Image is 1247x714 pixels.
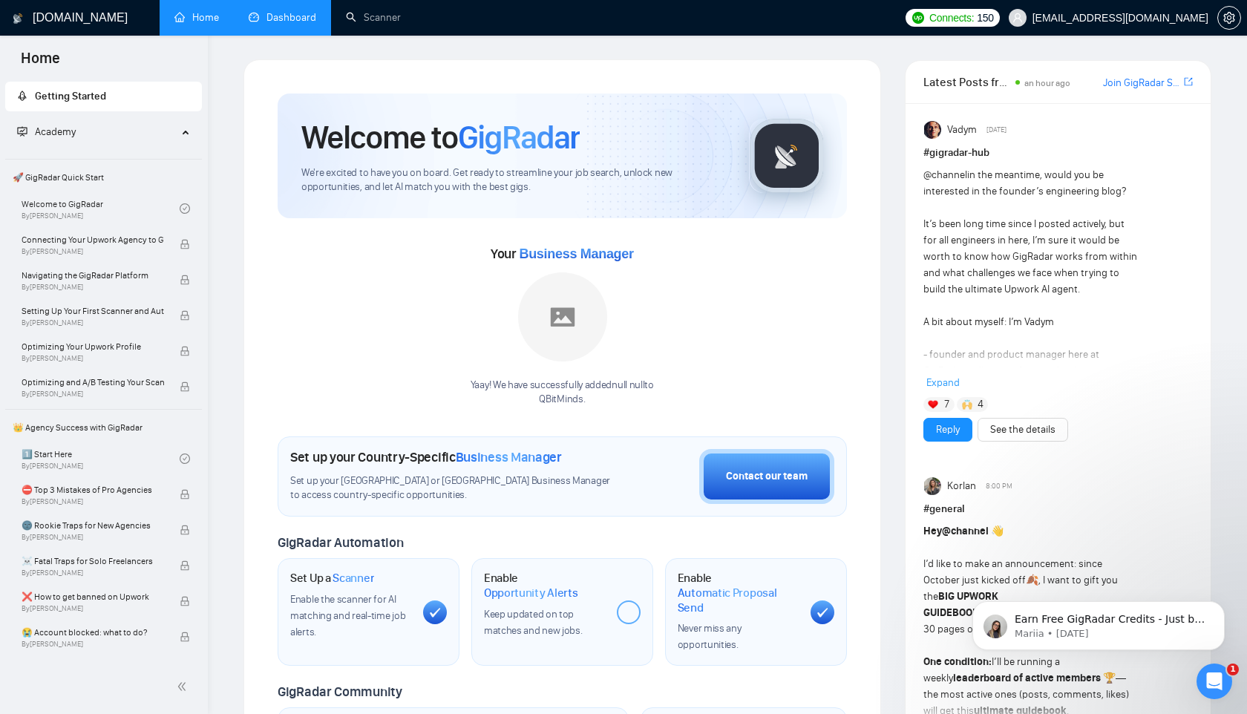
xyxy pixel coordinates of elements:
[1227,664,1239,675] span: 1
[22,640,164,649] span: By [PERSON_NAME]
[1217,6,1241,30] button: setting
[986,123,1007,137] span: [DATE]
[944,397,949,412] span: 7
[22,442,180,475] a: 1️⃣ Start HereBy[PERSON_NAME]
[180,596,190,606] span: lock
[22,554,164,569] span: ☠️ Fatal Traps for Solo Freelancers
[22,304,164,318] span: Setting Up Your First Scanner and Auto-Bidder
[22,232,164,247] span: Connecting Your Upwork Agency to GigRadar
[180,381,190,392] span: lock
[290,449,562,465] h1: Set up your Country-Specific
[456,449,562,465] span: Business Manager
[986,479,1012,493] span: 8:00 PM
[1103,75,1181,91] a: Join GigRadar Slack Community
[346,11,401,24] a: searchScanner
[7,413,200,442] span: 👑 Agency Success with GigRadar
[928,399,938,410] img: ❤️
[65,57,256,71] p: Message from Mariia, sent 3w ago
[22,247,164,256] span: By [PERSON_NAME]
[22,339,164,354] span: Optimizing Your Upwork Profile
[22,518,164,533] span: 🌚 Rookie Traps for New Agencies
[923,501,1193,517] h1: # general
[290,474,617,502] span: Set up your [GEOGRAPHIC_DATA] or [GEOGRAPHIC_DATA] Business Manager to access country-specific op...
[923,168,967,181] span: @channel
[678,622,742,651] span: Never miss any opportunities.
[678,571,799,615] h1: Enable
[926,376,960,389] span: Expand
[5,82,202,111] li: Getting Started
[333,571,374,586] span: Scanner
[278,534,403,551] span: GigRadar Automation
[1217,12,1241,24] a: setting
[484,608,583,637] span: Keep updated on top matches and new jobs.
[678,586,799,615] span: Automatic Proposal Send
[180,453,190,464] span: check-circle
[923,418,972,442] button: Reply
[290,571,374,586] h1: Set Up a
[290,593,405,638] span: Enable the scanner for AI matching and real-time job alerts.
[1184,76,1193,88] span: export
[923,167,1139,624] div: in the meantime, would you be interested in the founder’s engineering blog? It’s been long time s...
[1012,13,1023,23] span: user
[924,477,942,495] img: Korlan
[484,571,605,600] h1: Enable
[180,346,190,356] span: lock
[180,525,190,535] span: lock
[22,354,164,363] span: By [PERSON_NAME]
[22,569,164,577] span: By [PERSON_NAME]
[1184,75,1193,89] a: export
[924,121,942,139] img: Vadym
[22,497,164,506] span: By [PERSON_NAME]
[978,418,1068,442] button: See the details
[13,7,23,30] img: logo
[947,478,976,494] span: Korlan
[942,525,989,537] span: @channel
[1218,12,1240,24] span: setting
[35,90,106,102] span: Getting Started
[471,393,654,407] p: QBitMinds .
[962,399,972,410] img: 🙌
[65,43,256,409] span: Earn Free GigRadar Credits - Just by Sharing Your Story! 💬 Want more credits for sending proposal...
[990,422,1055,438] a: See the details
[458,117,580,157] span: GigRadar
[180,310,190,321] span: lock
[22,318,164,327] span: By [PERSON_NAME]
[22,268,164,283] span: Navigating the GigRadar Platform
[35,125,76,138] span: Academy
[699,449,834,504] button: Contact our team
[17,91,27,101] span: rocket
[180,560,190,571] span: lock
[978,397,983,412] span: 4
[22,192,180,225] a: Welcome to GigRadarBy[PERSON_NAME]
[750,119,824,193] img: gigradar-logo.png
[7,163,200,192] span: 🚀 GigRadar Quick Start
[471,379,654,407] div: Yaay! We have successfully added null null to
[923,525,989,537] strong: Hey
[491,246,634,262] span: Your
[1024,78,1070,88] span: an hour ago
[180,239,190,249] span: lock
[301,117,580,157] h1: Welcome to
[912,12,924,24] img: upwork-logo.png
[249,11,316,24] a: dashboardDashboard
[1197,664,1232,699] iframe: Intercom live chat
[22,604,164,613] span: By [PERSON_NAME]
[977,10,993,26] span: 150
[726,468,808,485] div: Contact our team
[22,375,164,390] span: Optimizing and A/B Testing Your Scanner for Better Results
[953,672,1101,684] strong: leaderboard of active members
[923,73,1011,91] span: Latest Posts from the GigRadar Community
[518,272,607,361] img: placeholder.png
[22,533,164,542] span: By [PERSON_NAME]
[17,126,27,137] span: fund-projection-screen
[950,570,1247,674] iframe: Intercom notifications message
[519,246,633,261] span: Business Manager
[923,655,992,668] strong: One condition:
[301,166,725,194] span: We're excited to have you on board. Get ready to streamline your job search, unlock new opportuni...
[929,10,974,26] span: Connects:
[9,48,72,79] span: Home
[1103,672,1116,684] span: 🏆
[22,482,164,497] span: ⛔ Top 3 Mistakes of Pro Agencies
[180,203,190,214] span: check-circle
